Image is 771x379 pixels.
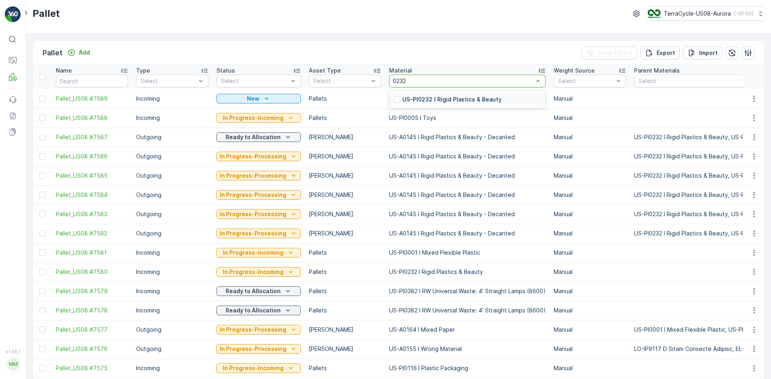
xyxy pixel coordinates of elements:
td: Pallets [305,301,385,320]
td: Pallets [305,282,385,301]
p: In Progress-Incoming [223,364,284,372]
p: Clear Filters [598,49,632,57]
p: Select [221,77,288,85]
button: In Progress-Processing [216,209,301,219]
p: Import [699,49,718,57]
td: Pallets [305,359,385,378]
td: Incoming [132,359,212,378]
button: In Progress-Incoming [216,267,301,277]
div: Toggle Row Selected [39,346,46,352]
p: Status [216,67,235,75]
td: US-PI0007 I Contact Lenses [385,89,550,108]
div: Toggle Row Selected [39,95,46,102]
td: Manual [550,282,630,301]
td: [PERSON_NAME] [305,147,385,166]
td: Manual [550,108,630,128]
td: US-PI0005 I Toys [385,108,550,128]
td: [PERSON_NAME] [305,205,385,224]
img: image_ci7OI47.png [648,9,661,18]
span: Pallet_US08 #7587 [56,133,128,141]
div: Toggle Row Selected [39,365,46,371]
p: Select [313,77,369,85]
div: Toggle Row Selected [39,134,46,140]
button: In Progress-Incoming [216,248,301,257]
a: Pallet_US08 #7588 [56,114,128,122]
td: Incoming [132,89,212,108]
td: [PERSON_NAME] [305,320,385,339]
button: New [216,94,301,103]
td: US-A0145 I Rigid Plastics & Beauty - Decanted [385,185,550,205]
td: Outgoing [132,320,212,339]
p: In Progress-Processing [220,191,286,199]
p: Name [56,67,72,75]
p: ( -05:00 ) [734,10,753,17]
td: Manual [550,301,630,320]
p: In Progress-Incoming [223,268,284,276]
td: Manual [550,224,630,243]
td: US-A0145 I Rigid Plastics & Beauty - Decanted [385,147,550,166]
td: US-A0145 I Rigid Plastics & Beauty - Decanted [385,166,550,185]
td: Outgoing [132,185,212,205]
td: Manual [550,359,630,378]
p: Type [136,67,150,75]
a: Pallet_US08 #7579 [56,287,128,295]
div: Toggle Row Selected [39,153,46,160]
button: Export [640,47,680,59]
div: Toggle Row Selected [39,307,46,314]
p: US-PI0232 I Rigid Plastics & Beauty [402,95,502,103]
td: Manual [550,147,630,166]
td: US-A0145 I Rigid Plastics & Beauty - Decanted [385,224,550,243]
div: Toggle Row Selected [39,192,46,198]
span: Pallet_US08 #7582 [56,229,128,237]
input: Search [56,75,128,87]
p: Select [141,77,196,85]
td: Manual [550,339,630,359]
td: Manual [550,166,630,185]
td: US-A0145 I Rigid Plastics & Beauty - Decanted [385,128,550,147]
p: In Progress-Incoming [223,249,284,257]
button: In Progress-Processing [216,229,301,238]
span: v 1.48.1 [5,349,21,354]
span: Pallet_US08 #7580 [56,268,128,276]
p: In Progress-Processing [220,172,286,180]
p: Material [389,67,412,75]
td: US-PI0116 I Plastic Packaging [385,359,550,378]
td: US-PI0382 I RW Universal Waste: 4’ Straight Lamps (8600) [385,301,550,320]
div: MM [7,358,20,371]
td: Manual [550,185,630,205]
p: Pallet [33,7,60,20]
a: Pallet_US08 #7575 [56,364,128,372]
span: Pallet_US08 #7585 [56,172,128,180]
td: Manual [550,205,630,224]
p: Ready to Allocation [226,287,281,295]
a: Pallet_US08 #7576 [56,345,128,353]
button: In Progress-Processing [216,325,301,334]
div: Toggle Row Selected [39,230,46,237]
td: [PERSON_NAME] [305,224,385,243]
td: US-A0155 I Wrong Material [385,339,550,359]
p: In Progress-Processing [220,210,286,218]
p: Parent Materials [634,67,680,75]
div: Toggle Row Selected [39,211,46,217]
td: [PERSON_NAME] [305,339,385,359]
td: US-A0164 I Mixed Paper [385,320,550,339]
td: Incoming [132,301,212,320]
a: Pallet_US08 #7583 [56,210,128,218]
a: Pallet_US08 #7581 [56,249,128,257]
button: TerraCycle-US08-Aurora(-05:00) [648,6,765,21]
p: New [247,95,259,103]
td: Incoming [132,108,212,128]
div: Toggle Row Selected [39,249,46,256]
td: [PERSON_NAME] [305,185,385,205]
td: Incoming [132,243,212,262]
a: Pallet_US08 #7584 [56,191,128,199]
p: In Progress-Processing [220,326,286,334]
td: Outgoing [132,224,212,243]
p: Pallet [43,47,63,59]
td: Outgoing [132,147,212,166]
td: Manual [550,320,630,339]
